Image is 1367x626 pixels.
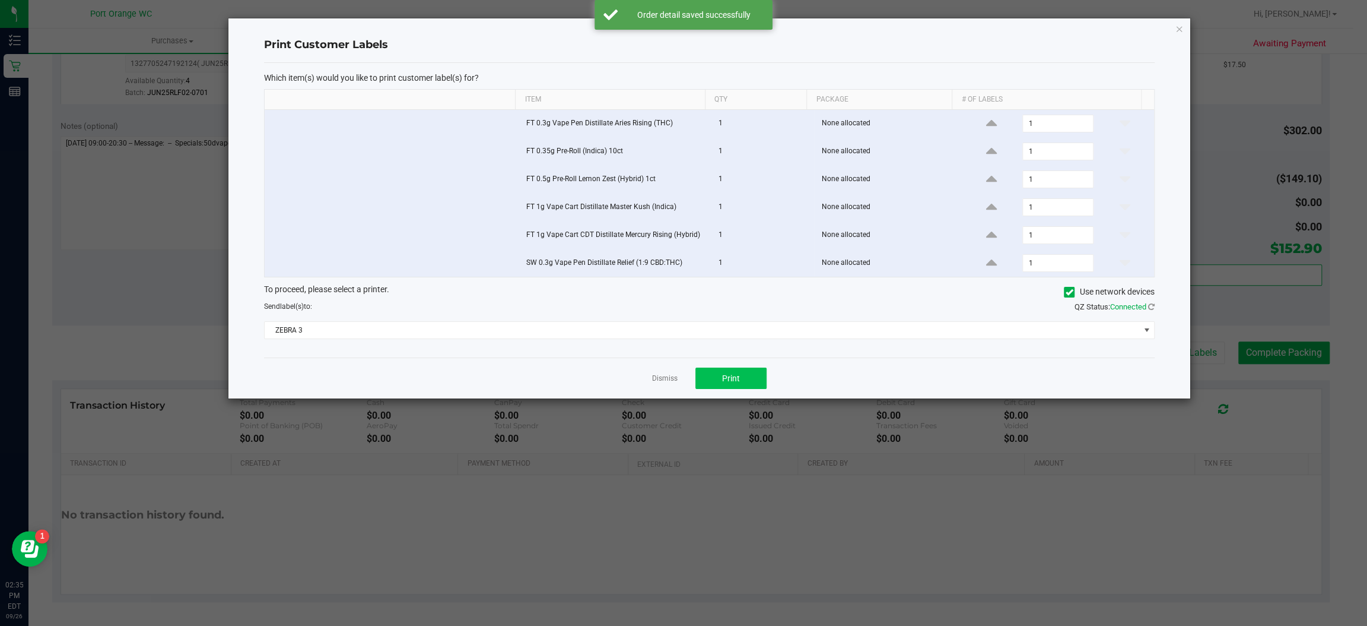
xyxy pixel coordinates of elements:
[952,90,1141,110] th: # of labels
[280,302,304,311] span: label(s)
[814,110,962,138] td: None allocated
[711,138,814,166] td: 1
[515,90,704,110] th: Item
[1074,302,1155,311] span: QZ Status:
[519,249,711,277] td: SW 0.3g Vape Pen Distillate Relief (1:9 CBD:THC)
[806,90,952,110] th: Package
[652,374,678,384] a: Dismiss
[265,322,1139,339] span: ZEBRA 3
[711,110,814,138] td: 1
[624,9,764,21] div: Order detail saved successfully
[264,302,312,311] span: Send to:
[1110,302,1146,311] span: Connected
[519,222,711,249] td: FT 1g Vape Cart CDT Distillate Mercury Rising (Hybrid)
[1064,286,1155,298] label: Use network devices
[264,72,1155,83] p: Which item(s) would you like to print customer label(s) for?
[814,138,962,166] td: None allocated
[695,368,767,389] button: Print
[814,249,962,277] td: None allocated
[722,374,740,383] span: Print
[705,90,806,110] th: Qty
[519,166,711,194] td: FT 0.5g Pre-Roll Lemon Zest (Hybrid) 1ct
[35,529,49,543] iframe: Resource center unread badge
[711,166,814,194] td: 1
[814,222,962,249] td: None allocated
[519,138,711,166] td: FT 0.35g Pre-Roll (Indica) 10ct
[711,222,814,249] td: 1
[519,194,711,222] td: FT 1g Vape Cart Distillate Master Kush (Indica)
[711,249,814,277] td: 1
[519,110,711,138] td: FT 0.3g Vape Pen Distillate Aries Rising (THC)
[264,37,1155,53] h4: Print Customer Labels
[12,531,47,567] iframe: Resource center
[814,194,962,222] td: None allocated
[711,194,814,222] td: 1
[255,283,1163,301] div: To proceed, please select a printer.
[814,166,962,194] td: None allocated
